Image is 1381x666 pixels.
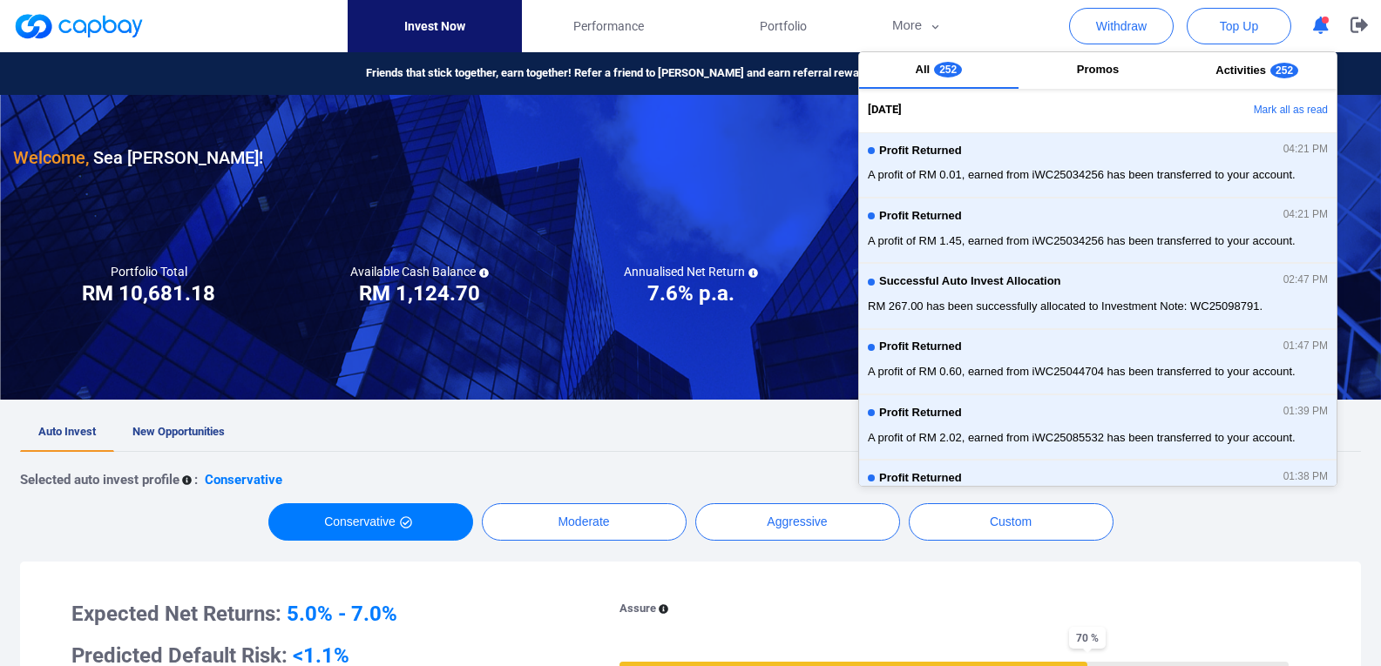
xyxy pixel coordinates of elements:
button: Mark all as read [1149,96,1337,125]
span: Profit Returned [879,145,962,158]
span: 5.0% - 7.0% [287,602,397,626]
button: Promos [1019,52,1178,89]
button: Aggressive [695,503,900,541]
span: 01:47 PM [1283,340,1328,353]
span: Successful Auto Invest Allocation [879,275,1061,288]
span: Performance [573,17,644,36]
button: Withdraw [1069,8,1174,44]
h3: RM 10,681.18 [82,279,215,307]
span: Welcome, [13,147,89,168]
h5: Portfolio Total [111,264,187,279]
span: Profit Returned [879,340,962,353]
span: Auto Invest [38,425,96,438]
span: Profit Returned [879,407,962,420]
h3: 7.6% p.a. [647,279,735,307]
span: Profit Returned [879,472,962,485]
span: 01:38 PM [1283,471,1328,483]
button: Top Up [1187,8,1291,44]
span: A profit of RM 0.60, earned from iWC25044704 has been transferred to your account. [868,363,1328,380]
span: Top Up [1220,17,1258,35]
span: A profit of RM 0.01, earned from iWC25034256 has been transferred to your account. [868,166,1328,184]
h5: Annualised Net Return [624,264,758,279]
span: [DATE] [868,101,902,119]
span: A profit of RM 1.45, earned from iWC25034256 has been transferred to your account. [868,232,1328,250]
span: 04:21 PM [1283,144,1328,156]
span: 02:47 PM [1283,274,1328,286]
span: Friends that stick together, earn together! Refer a friend to [PERSON_NAME] and earn referral rew... [366,64,903,83]
h3: RM 1,124.70 [359,279,480,307]
button: Moderate [482,503,687,541]
span: 70 % [1069,627,1106,649]
h5: Available Cash Balance [350,264,489,279]
h3: Sea [PERSON_NAME] ! [13,144,263,172]
p: : [194,469,198,490]
h3: Expected Net Returns: [71,600,572,628]
span: All [916,63,931,76]
button: Profit Returned01:38 PMA profit of RM 1.36, earned from WC25087083 has been transferred to your a... [859,460,1337,525]
span: 252 [1270,63,1298,78]
span: 01:39 PM [1283,406,1328,418]
span: New Opportunities [132,425,225,438]
span: Promos [1077,63,1119,76]
button: Profit Returned04:21 PMA profit of RM 0.01, earned from iWC25034256 has been transferred to your ... [859,132,1337,198]
button: Activities252 [1177,52,1337,89]
span: RM 267.00 has been successfully allocated to Investment Note: WC25098791. [868,298,1328,315]
button: Successful Auto Invest Allocation02:47 PMRM 267.00 has been successfully allocated to Investment ... [859,263,1337,328]
button: Profit Returned04:21 PMA profit of RM 1.45, earned from iWC25034256 has been transferred to your ... [859,198,1337,263]
span: A profit of RM 2.02, earned from iWC25085532 has been transferred to your account. [868,429,1328,447]
p: Assure [619,600,656,618]
button: Profit Returned01:39 PMA profit of RM 2.02, earned from iWC25085532 has been transferred to your ... [859,394,1337,460]
button: All252 [859,52,1019,89]
span: Profit Returned [879,210,962,223]
span: 252 [934,62,962,77]
span: Activities [1215,64,1266,77]
button: Conservative [268,503,473,541]
p: Conservative [205,469,282,490]
span: 04:21 PM [1283,209,1328,221]
span: Portfolio [760,17,807,36]
button: Custom [909,503,1114,541]
button: Profit Returned01:47 PMA profit of RM 0.60, earned from iWC25044704 has been transferred to your ... [859,329,1337,394]
p: Selected auto invest profile [20,469,179,490]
